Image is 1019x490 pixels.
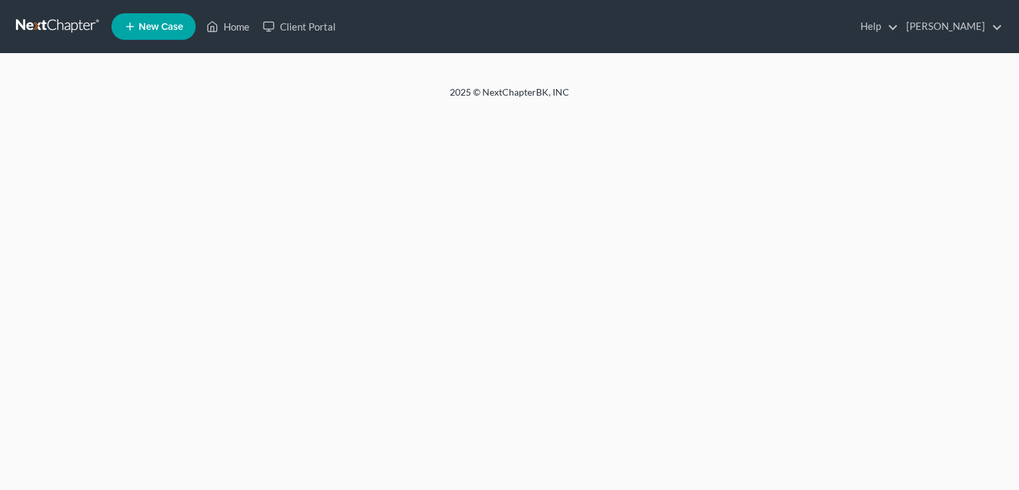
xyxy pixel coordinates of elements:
a: Client Portal [256,15,342,39]
a: Help [854,15,898,39]
div: 2025 © NextChapterBK, INC [131,86,888,110]
a: [PERSON_NAME] [900,15,1002,39]
a: Home [200,15,256,39]
new-legal-case-button: New Case [111,13,196,40]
